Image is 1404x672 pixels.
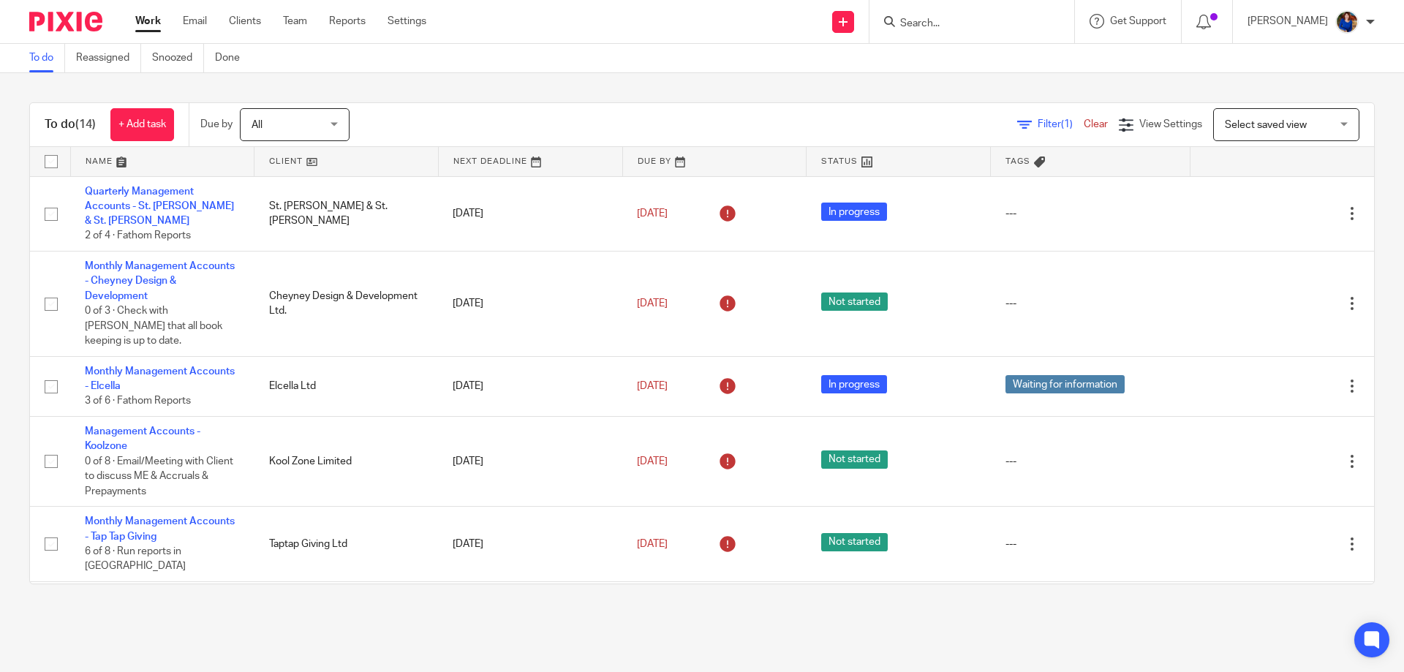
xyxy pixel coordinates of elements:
[438,252,622,357] td: [DATE]
[1248,14,1328,29] p: [PERSON_NAME]
[85,231,191,241] span: 2 of 4 · Fathom Reports
[1084,119,1108,129] a: Clear
[283,14,307,29] a: Team
[85,456,233,497] span: 0 of 8 · Email/Meeting with Client to discuss ME & Accruals & Prepayments
[821,375,887,393] span: In progress
[1005,454,1176,469] div: ---
[388,14,426,29] a: Settings
[183,14,207,29] a: Email
[438,176,622,252] td: [DATE]
[85,306,222,346] span: 0 of 3 · Check with [PERSON_NAME] that all book keeping is up to date.
[438,416,622,506] td: [DATE]
[85,186,234,227] a: Quarterly Management Accounts - St. [PERSON_NAME] & St. [PERSON_NAME]
[29,44,65,72] a: To do
[1038,119,1084,129] span: Filter
[76,44,141,72] a: Reassigned
[85,261,235,301] a: Monthly Management Accounts - Cheyney Design & Development
[821,533,888,551] span: Not started
[637,539,668,549] span: [DATE]
[637,208,668,219] span: [DATE]
[254,176,439,252] td: St. [PERSON_NAME] & St. [PERSON_NAME]
[229,14,261,29] a: Clients
[29,12,102,31] img: Pixie
[438,507,622,582] td: [DATE]
[1061,119,1073,129] span: (1)
[821,292,888,311] span: Not started
[110,108,174,141] a: + Add task
[637,456,668,467] span: [DATE]
[254,252,439,357] td: Cheyney Design & Development Ltd.
[254,582,439,657] td: Apian Limited
[85,396,191,407] span: 3 of 6 · Fathom Reports
[329,14,366,29] a: Reports
[821,203,887,221] span: In progress
[85,426,200,451] a: Management Accounts - Koolzone
[252,120,263,130] span: All
[637,381,668,391] span: [DATE]
[1005,296,1176,311] div: ---
[1005,157,1030,165] span: Tags
[200,117,233,132] p: Due by
[254,507,439,582] td: Taptap Giving Ltd
[254,416,439,506] td: Kool Zone Limited
[85,516,235,541] a: Monthly Management Accounts - Tap Tap Giving
[75,118,96,130] span: (14)
[1005,537,1176,551] div: ---
[45,117,96,132] h1: To do
[1005,375,1125,393] span: Waiting for information
[821,450,888,469] span: Not started
[1225,120,1307,130] span: Select saved view
[899,18,1030,31] input: Search
[1335,10,1359,34] img: Nicole.jpeg
[637,298,668,309] span: [DATE]
[1139,119,1202,129] span: View Settings
[1005,206,1176,221] div: ---
[438,356,622,416] td: [DATE]
[254,356,439,416] td: Elcella Ltd
[135,14,161,29] a: Work
[152,44,204,72] a: Snoozed
[85,546,186,572] span: 6 of 8 · Run reports in [GEOGRAPHIC_DATA]
[85,366,235,391] a: Monthly Management Accounts - Elcella
[1110,16,1166,26] span: Get Support
[215,44,251,72] a: Done
[438,582,622,657] td: [DATE]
